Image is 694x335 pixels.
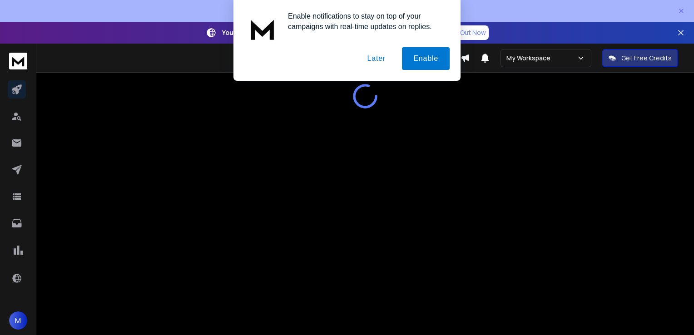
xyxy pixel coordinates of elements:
[402,47,450,70] button: Enable
[9,311,27,330] button: M
[244,11,281,47] img: notification icon
[356,47,397,70] button: Later
[281,11,450,32] div: Enable notifications to stay on top of your campaigns with real-time updates on replies.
